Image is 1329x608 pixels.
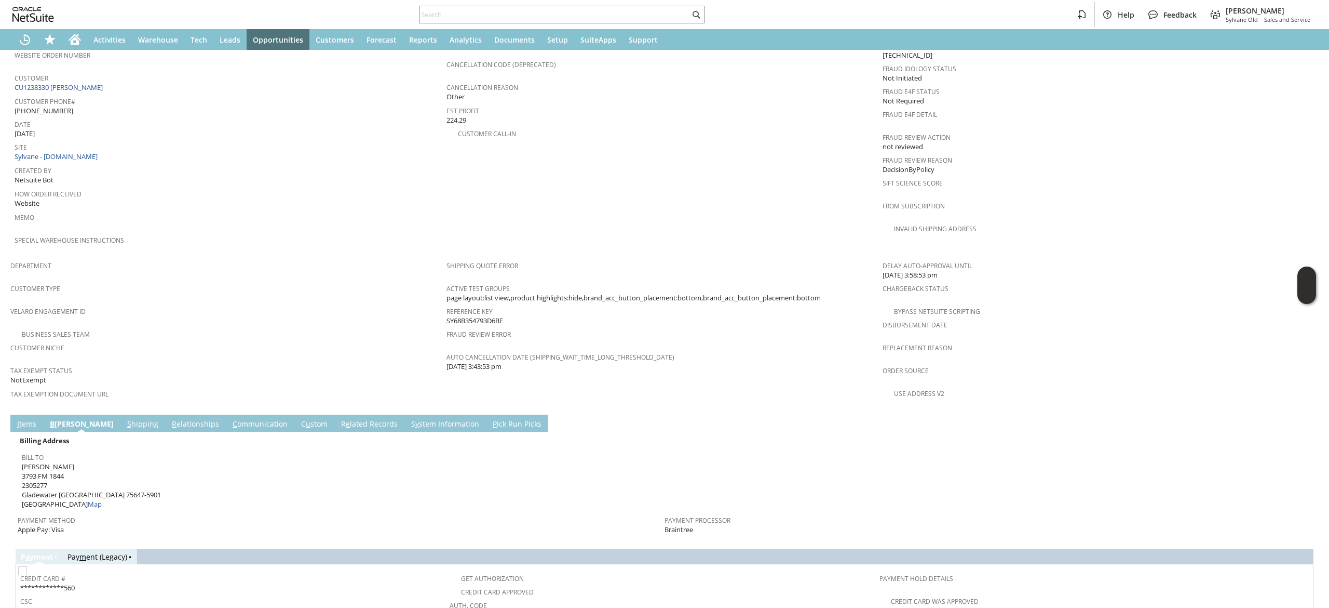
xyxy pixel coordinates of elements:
a: Analytics [443,29,488,50]
span: Tech [191,35,207,45]
a: Use Address V2 [894,389,944,398]
div: Billing Address [18,434,660,447]
a: Customer Phone# [15,97,75,106]
a: Customer Type [10,284,60,293]
span: e [346,419,350,429]
span: Apple Pay: Visa [18,525,64,535]
a: Fraud Review Error [446,330,511,339]
span: Help [1118,10,1134,20]
a: Related Records [338,419,400,430]
span: B [50,419,55,429]
a: Fraud Review Action [883,133,951,142]
span: [PERSON_NAME] [1226,6,1310,16]
a: Department [10,261,51,270]
a: Forecast [360,29,403,50]
a: Relationships [169,419,222,430]
a: Delay Auto-Approval Until [883,261,972,270]
span: Leads [220,35,240,45]
a: Fraud E4F Detail [883,110,937,119]
span: Other [446,92,465,102]
span: S [127,419,131,429]
a: CSC [20,597,32,606]
span: C [233,419,237,429]
span: R [172,419,177,429]
a: Replacement reason [883,343,952,352]
span: [PERSON_NAME] 3793 FM 1844 2305277 Gladewater [GEOGRAPHIC_DATA] 75647-5901 [GEOGRAPHIC_DATA] [22,462,161,509]
span: [PHONE_NUMBER] [15,106,73,116]
a: Communication [230,419,290,430]
a: Site [15,143,27,152]
a: Documents [488,29,541,50]
a: Payment [21,552,53,562]
span: 224.29 [446,115,466,125]
a: Cancellation Reason [446,83,518,92]
a: Map [88,499,102,509]
span: NotExempt [10,375,46,385]
a: Chargeback Status [883,284,948,293]
span: DecisionByPolicy [883,165,934,175]
a: Order Source [883,366,929,375]
a: Bypass NetSuite Scripting [894,307,980,316]
span: Sales and Service [1264,16,1310,23]
a: Fraud Idology Status [883,64,956,73]
span: Documents [494,35,535,45]
span: Forecast [367,35,397,45]
a: Special Warehouse Instructions [15,236,124,245]
a: Tax Exemption Document URL [10,390,109,399]
span: Opportunities [253,35,303,45]
a: Customer Niche [10,343,64,352]
span: Warehouse [138,35,178,45]
span: Support [629,35,658,45]
span: P [493,419,497,429]
span: u [306,419,310,429]
a: Opportunities [247,29,309,50]
a: Payment Method [18,516,75,525]
span: Customers [316,35,354,45]
a: Credit Card # [20,574,65,583]
span: Not Required [883,96,924,106]
span: [DATE] [15,129,35,139]
a: Created By [15,166,51,175]
a: Customer [15,74,48,83]
span: a [25,552,30,562]
span: Feedback [1163,10,1197,20]
span: - [1260,16,1262,23]
span: Reports [409,35,437,45]
a: System Information [409,419,482,430]
span: Oracle Guided Learning Widget. To move around, please hold and drag [1297,286,1316,305]
a: Auto Cancellation Date (shipping_wait_time_long_threshold_date) [446,353,674,362]
a: Recent Records [12,29,37,50]
span: Sylvane Old [1226,16,1258,23]
a: Date [15,120,31,129]
span: I [17,419,19,429]
div: Shortcuts [37,29,62,50]
a: How Order Received [15,190,82,199]
a: Est Profit [446,107,479,115]
span: m [79,552,86,562]
span: SY68B354793D6BE [446,316,503,326]
svg: logo [12,7,54,22]
a: Activities [87,29,132,50]
svg: Search [690,8,702,21]
span: Activities [93,35,126,45]
a: Support [622,29,664,50]
a: Payment Hold Details [879,574,953,583]
a: Business Sales Team [22,330,90,339]
a: Customers [309,29,360,50]
img: Unchecked [18,566,27,575]
span: Setup [547,35,568,45]
a: Sift Science Score [883,179,943,188]
a: CU1238330 [PERSON_NAME] [15,83,105,92]
a: Invalid Shipping Address [894,224,977,233]
a: Tax Exempt Status [10,366,72,375]
span: Braintree [664,525,693,535]
a: Warehouse [132,29,184,50]
a: Fraud E4F Status [883,87,940,96]
a: Disbursement Date [883,321,947,329]
iframe: Click here to launch Oracle Guided Learning Help Panel [1297,267,1316,304]
a: Shipping [125,419,161,430]
span: y [415,419,419,429]
a: Pick Run Picks [490,419,544,430]
svg: Shortcuts [44,33,56,46]
a: Get Authorization [461,574,524,583]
